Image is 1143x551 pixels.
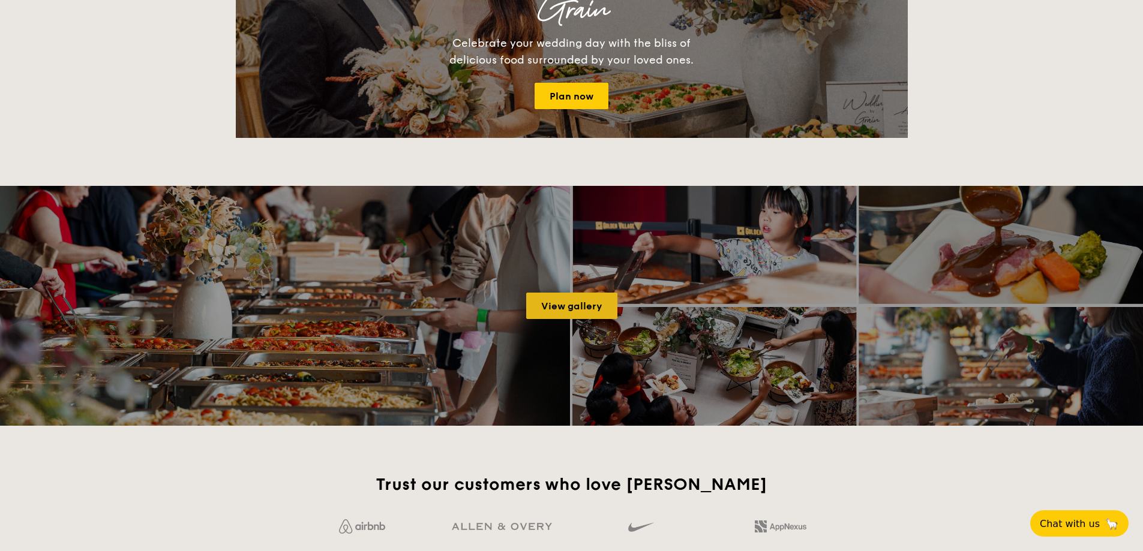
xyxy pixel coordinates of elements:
a: View gallery [526,293,617,319]
span: 🦙 [1105,517,1119,531]
img: GRg3jHAAAAABJRU5ErkJggg== [452,523,552,531]
img: gdlseuq06himwAAAABJRU5ErkJggg== [628,517,653,537]
button: Chat with us🦙 [1030,510,1129,537]
img: 2L6uqdT+6BmeAFDfWP11wfMG223fXktMZIL+i+lTG25h0NjUBKOYhdW2Kn6T+C0Q7bASH2i+1JIsIulPLIv5Ss6l0e291fRVW... [755,520,806,532]
a: Plan now [535,83,608,109]
span: Chat with us [1040,518,1100,529]
div: Celebrate your wedding day with the bliss of delicious food surrounded by your loved ones. [437,35,707,68]
img: Jf4Dw0UUCKFd4aYAAAAASUVORK5CYII= [339,519,385,534]
h2: Trust our customers who love [PERSON_NAME] [298,474,845,495]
